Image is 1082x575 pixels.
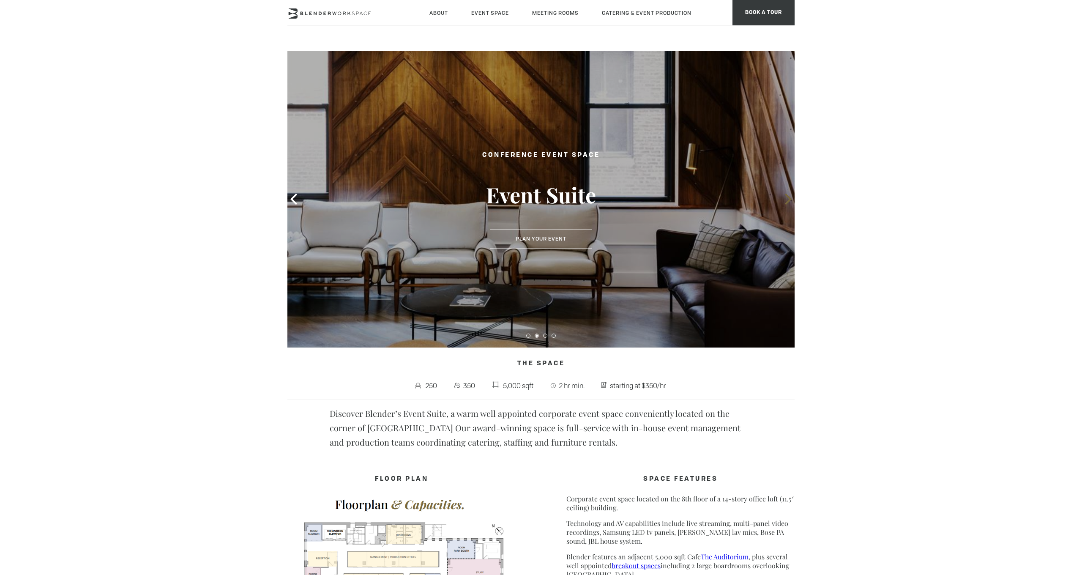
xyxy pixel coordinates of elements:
p: Discover Blender’s Event Suite, a warm well appointed corporate event space conveniently located ... [330,406,752,449]
h4: The Space [287,356,795,372]
span: 350 [462,379,478,392]
span: starting at $350/hr [608,379,668,392]
p: Corporate event space located on the 8th floor of a 14-story office loft (11.5′ ceiling) building. [566,494,795,512]
h4: SPACE FEATURES [566,471,795,487]
h4: FLOOR PLAN [287,471,516,487]
span: 250 [424,379,439,392]
h3: Event Suite [444,182,638,208]
h2: Conference Event Space [444,150,638,161]
span: 5,000 sqft [501,379,536,392]
a: The Auditorium [701,552,749,561]
p: Technology and AV capabilities include live streaming, multi-panel video recordings, Samsung LED ... [566,519,795,545]
span: 2 hr min. [557,379,587,392]
a: breakout spaces [612,561,661,570]
button: Plan Your Event [490,229,592,249]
